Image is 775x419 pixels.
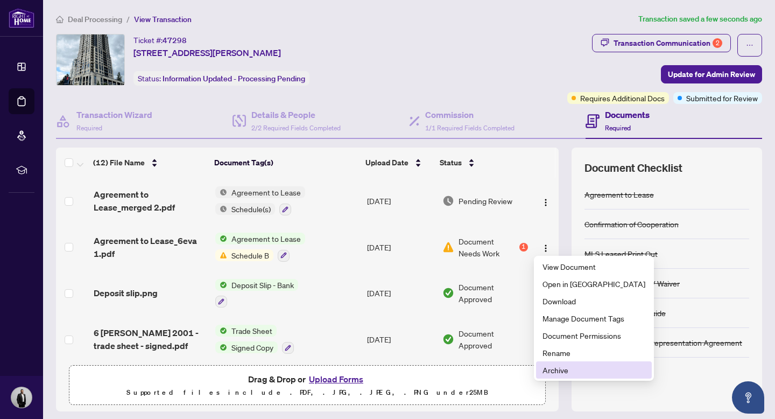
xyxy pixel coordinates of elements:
th: (12) File Name [89,148,210,178]
li: / [126,13,130,25]
h4: Transaction Wizard [76,108,152,121]
span: Trade Sheet [227,325,277,337]
span: Manage Document Tags [542,312,645,324]
span: Agreement to Lease_6eva 1.pdf [94,234,207,260]
button: Upload Forms [306,372,367,386]
h4: Details & People [251,108,341,121]
div: MLS Leased Print Out [584,248,658,260]
span: Deal Processing [68,15,122,24]
img: Status Icon [215,325,227,337]
span: Submitted for Review [686,92,758,104]
img: IMG-W12286906_1.jpg [57,34,124,85]
img: Status Icon [215,186,227,198]
span: Agreement to Lease [227,186,305,198]
div: Transaction Communication [614,34,722,52]
td: [DATE] [363,178,438,224]
img: Logo [541,244,550,253]
span: home [56,16,64,23]
span: 6 [PERSON_NAME] 2001 - trade sheet - signed.pdf [94,326,207,352]
span: Schedule(s) [227,203,275,215]
span: Deposit slip.png [94,287,158,299]
td: [DATE] [363,316,438,362]
img: Status Icon [215,341,227,353]
span: Drag & Drop orUpload FormsSupported files include .PDF, .JPG, .JPEG, .PNG under25MB [69,366,545,406]
span: Download [542,295,645,307]
img: Status Icon [215,233,227,245]
img: Document Status [442,287,454,299]
th: Upload Date [361,148,436,178]
span: Upload Date [365,157,408,169]
span: Status [440,157,462,169]
span: 1/1 Required Fields Completed [425,124,515,132]
span: Signed Copy [227,341,278,353]
span: Document Permissions [542,330,645,341]
button: Status IconAgreement to LeaseStatus IconSchedule B [215,233,305,262]
div: Status: [133,71,309,86]
span: Deposit Slip - Bank [227,279,298,291]
button: Status IconTrade SheetStatus IconSigned Copy [215,325,294,354]
img: Status Icon [215,279,227,291]
span: (12) File Name [93,157,145,169]
h4: Documents [605,108,650,121]
span: Open in [GEOGRAPHIC_DATA] [542,278,645,290]
button: Transaction Communication2 [592,34,731,52]
div: 1 [519,243,528,252]
img: Logo [541,198,550,207]
td: [DATE] [363,270,438,317]
button: Update for Admin Review [661,65,762,83]
span: Archive [542,364,645,376]
div: Ticket #: [133,34,187,46]
button: Open asap [732,381,764,414]
span: Required [76,124,102,132]
span: Drag & Drop or [248,372,367,386]
span: Document Approved [459,281,528,305]
span: View Transaction [134,15,192,24]
div: Tenant Designated Representation Agreement [584,337,742,348]
img: Document Status [442,195,454,207]
span: View Document [542,261,645,273]
span: Document Needs Work [459,235,517,259]
p: Supported files include .PDF, .JPG, .JPEG, .PNG under 25 MB [76,386,539,399]
span: Document Approved [459,327,528,351]
span: Information Updated - Processing Pending [163,74,305,83]
div: Confirmation of Cooperation [584,218,679,230]
th: Document Tag(s) [210,148,361,178]
button: Logo [537,192,554,210]
button: Status IconAgreement to LeaseStatus IconSchedule(s) [215,186,305,215]
button: Logo [537,239,554,256]
span: Agreement to Lease_merged 2.pdf [94,188,207,214]
td: [DATE] [363,224,438,270]
span: Schedule B [227,249,273,261]
button: Status IconDeposit Slip - Bank [215,279,298,308]
span: [STREET_ADDRESS][PERSON_NAME] [133,46,281,59]
span: 2/2 Required Fields Completed [251,124,341,132]
img: Status Icon [215,203,227,215]
img: logo [9,8,34,28]
span: Agreement to Lease [227,233,305,245]
img: Document Status [442,241,454,253]
span: Pending Review [459,195,512,207]
img: Profile Icon [11,387,32,408]
img: Document Status [442,333,454,345]
span: ellipsis [746,41,753,49]
img: Status Icon [215,249,227,261]
span: Required [605,124,631,132]
div: 2 [713,38,722,48]
span: Requires Additional Docs [580,92,665,104]
span: Rename [542,347,645,359]
article: Transaction saved a few seconds ago [638,13,762,25]
span: Update for Admin Review [668,66,755,83]
h4: Commission [425,108,515,121]
span: Document Checklist [584,160,682,176]
div: Agreement to Lease [584,188,654,200]
th: Status [435,148,529,178]
span: 47298 [163,36,187,45]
